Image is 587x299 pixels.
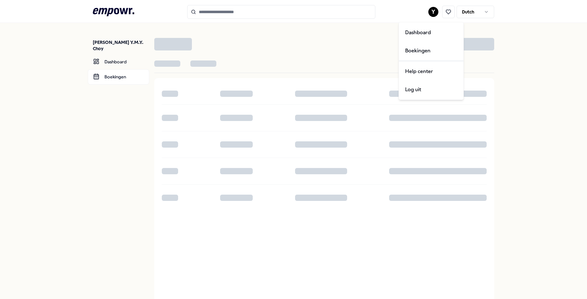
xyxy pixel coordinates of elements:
[399,22,464,100] div: Y
[400,24,462,42] a: Dashboard
[88,54,149,69] a: Dashboard
[93,39,149,52] p: [PERSON_NAME] Y.M.Y. Choy
[428,7,438,17] button: Y
[88,69,149,84] a: Boekingen
[187,5,375,19] input: Search for products, categories or subcategories
[400,42,462,60] a: Boekingen
[400,81,462,99] div: Log uit
[400,62,462,81] a: Help center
